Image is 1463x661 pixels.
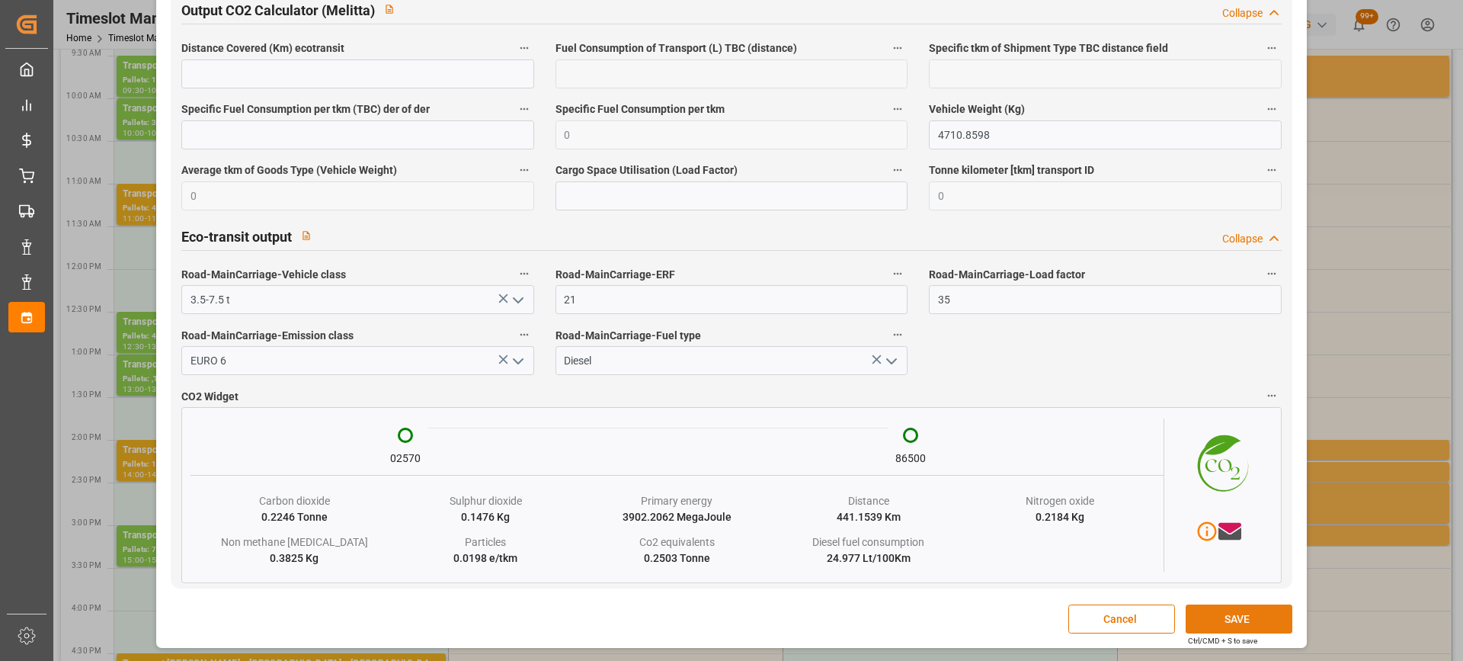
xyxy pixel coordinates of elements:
div: 24.977 Lt/100Km [827,550,911,566]
div: Co2 equivalents [639,534,715,550]
button: open menu [879,349,902,373]
div: 0.2184 Kg [1036,509,1084,525]
button: Distance Covered (Km) ecotransit [514,38,534,58]
div: Particles [465,534,506,550]
div: 02570 [390,451,421,467]
span: Distance Covered (Km) ecotransit [181,40,344,56]
button: open menu [505,288,528,312]
div: Non methane [MEDICAL_DATA] [221,534,368,550]
div: 0.2246 Tonne [261,509,328,525]
button: SAVE [1186,605,1292,634]
span: Specific Fuel Consumption per tkm (TBC) der of der [181,101,430,117]
button: Vehicle Weight (Kg) [1262,99,1282,119]
div: Nitrogen oxide [1026,493,1094,509]
span: Road-MainCarriage-Vehicle class [181,267,346,283]
input: Type to search/select [555,346,908,375]
button: Road-MainCarriage-Emission class [514,325,534,345]
div: 3902.2062 MegaJoule [623,509,731,525]
span: Road-MainCarriage-Fuel type [555,328,701,344]
button: Road-MainCarriage-ERF [888,264,908,284]
div: Primary energy [641,493,712,509]
div: Collapse [1222,5,1263,21]
input: Type to search/select [181,285,533,314]
button: Cargo Space Utilisation (Load Factor) [888,160,908,180]
div: Diesel fuel consumption [812,534,924,550]
div: 0.3825 Kg [270,550,319,566]
button: Average tkm of Goods Type (Vehicle Weight) [514,160,534,180]
span: Cargo Space Utilisation (Load Factor) [555,162,738,178]
button: Specific Fuel Consumption per tkm [888,99,908,119]
div: 0.0198 e/tkm [453,550,517,566]
div: 86500 [895,451,926,467]
div: Collapse [1222,231,1263,247]
span: Average tkm of Goods Type (Vehicle Weight) [181,162,397,178]
span: Specific Fuel Consumption per tkm [555,101,725,117]
div: 0.1476 Kg [461,509,510,525]
div: Carbon dioxide [259,493,330,509]
span: Road-MainCarriage-Load factor [929,267,1085,283]
div: 0.2503 Tonne [644,550,710,566]
h2: Eco-transit output [181,226,292,247]
div: Ctrl/CMD + S to save [1188,635,1257,647]
div: Sulphur dioxide [450,493,522,509]
button: Tonne kilometer [tkm] transport ID [1262,160,1282,180]
span: Fuel Consumption of Transport (L) TBC (distance) [555,40,797,56]
button: CO2 Widget [1262,386,1282,406]
div: Distance [848,493,889,509]
span: CO2 Widget [181,389,238,405]
button: Road-MainCarriage-Fuel type [888,325,908,345]
button: View description [292,221,321,250]
button: Specific Fuel Consumption per tkm (TBC) der of der [514,99,534,119]
button: Fuel Consumption of Transport (L) TBC (distance) [888,38,908,58]
div: 441.1539 Km [837,509,901,525]
span: Vehicle Weight (Kg) [929,101,1025,117]
span: Road-MainCarriage-Emission class [181,328,354,344]
button: Cancel [1068,605,1175,634]
button: Specific tkm of Shipment Type TBC distance field [1262,38,1282,58]
span: Specific tkm of Shipment Type TBC distance field [929,40,1168,56]
button: open menu [505,349,528,373]
span: Road-MainCarriage-ERF [555,267,675,283]
input: Type to search/select [181,346,533,375]
button: Road-MainCarriage-Vehicle class [514,264,534,284]
button: Road-MainCarriage-Load factor [1262,264,1282,284]
span: Tonne kilometer [tkm] transport ID [929,162,1094,178]
img: CO2 [1164,419,1273,503]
